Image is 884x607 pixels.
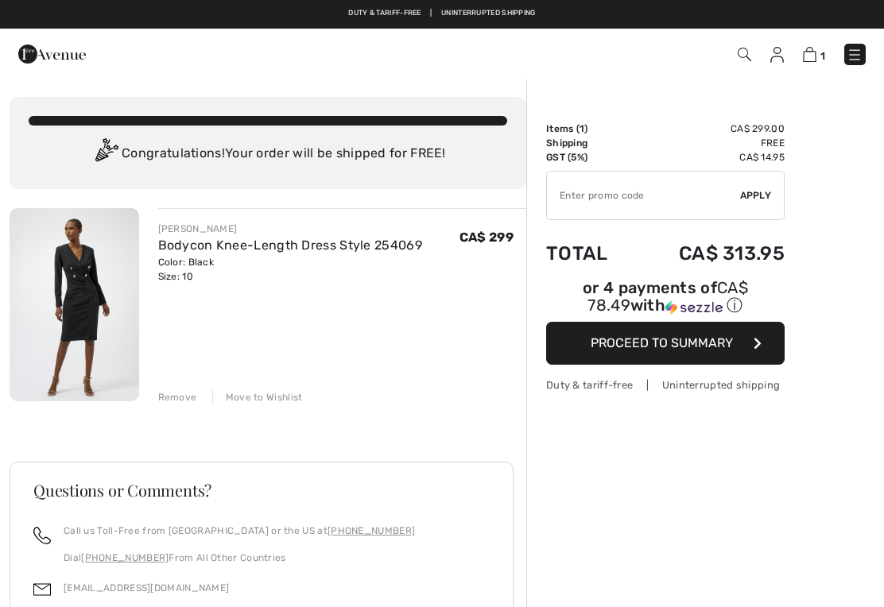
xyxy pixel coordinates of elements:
[634,122,785,136] td: CA$ 299.00
[212,390,303,404] div: Move to Wishlist
[803,44,825,64] a: 1
[546,280,785,322] div: or 4 payments ofCA$ 78.49withSezzle Click to learn more about Sezzle
[64,551,415,565] p: Dial From All Other Countries
[158,222,422,236] div: [PERSON_NAME]
[547,172,740,219] input: Promo code
[33,482,490,498] h3: Questions or Comments?
[770,47,784,63] img: My Info
[847,47,863,63] img: Menu
[29,138,507,170] div: Congratulations! Your order will be shipped for FREE!
[33,581,51,598] img: email
[591,335,733,350] span: Proceed to Summary
[328,525,415,536] a: [PHONE_NUMBER]
[546,280,785,316] div: or 4 payments of with
[546,226,634,280] td: Total
[634,150,785,164] td: CA$ 14.95
[81,552,169,563] a: [PHONE_NUMBER]
[18,38,86,70] img: 1ère Avenue
[634,136,785,150] td: Free
[158,255,422,284] div: Color: Black Size: 10
[738,48,751,61] img: Search
[546,122,634,136] td: Items ( )
[546,136,634,150] td: Shipping
[90,138,122,170] img: Congratulation2.svg
[546,322,785,365] button: Proceed to Summary
[64,582,229,593] a: [EMAIL_ADDRESS][DOMAIN_NAME]
[820,50,825,62] span: 1
[64,524,415,538] p: Call us Toll-Free from [GEOGRAPHIC_DATA] or the US at
[634,226,785,280] td: CA$ 313.95
[587,278,748,315] span: CA$ 78.49
[459,230,514,245] span: CA$ 299
[158,390,197,404] div: Remove
[33,527,51,544] img: call
[158,238,422,253] a: Bodycon Knee-Length Dress Style 254069
[18,45,86,60] a: 1ère Avenue
[740,188,772,203] span: Apply
[580,123,584,134] span: 1
[546,150,634,164] td: GST (5%)
[10,208,139,401] img: Bodycon Knee-Length Dress Style 254069
[546,377,785,392] div: Duty & tariff-free | Uninterrupted shipping
[803,47,816,62] img: Shopping Bag
[665,300,723,315] img: Sezzle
